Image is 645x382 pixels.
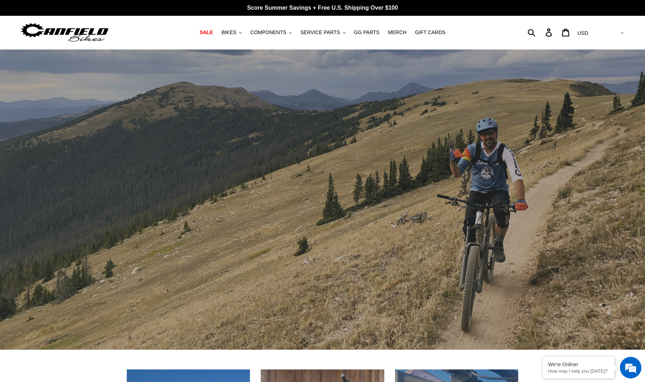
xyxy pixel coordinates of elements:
a: MERCH [385,28,410,37]
span: SALE [200,29,213,36]
span: GG PARTS [354,29,380,36]
div: We're Online! [548,362,609,367]
p: How may I help you today? [548,368,609,374]
span: COMPONENTS [250,29,286,36]
button: SERVICE PARTS [297,28,349,37]
span: GIFT CARDS [415,29,446,36]
a: GG PARTS [351,28,383,37]
a: SALE [196,28,217,37]
a: GIFT CARDS [412,28,449,37]
span: BIKES [222,29,236,36]
button: BIKES [218,28,245,37]
span: SERVICE PARTS [300,29,340,36]
button: COMPONENTS [247,28,295,37]
input: Search [532,24,550,40]
span: MERCH [388,29,407,36]
img: Canfield Bikes [20,21,110,44]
